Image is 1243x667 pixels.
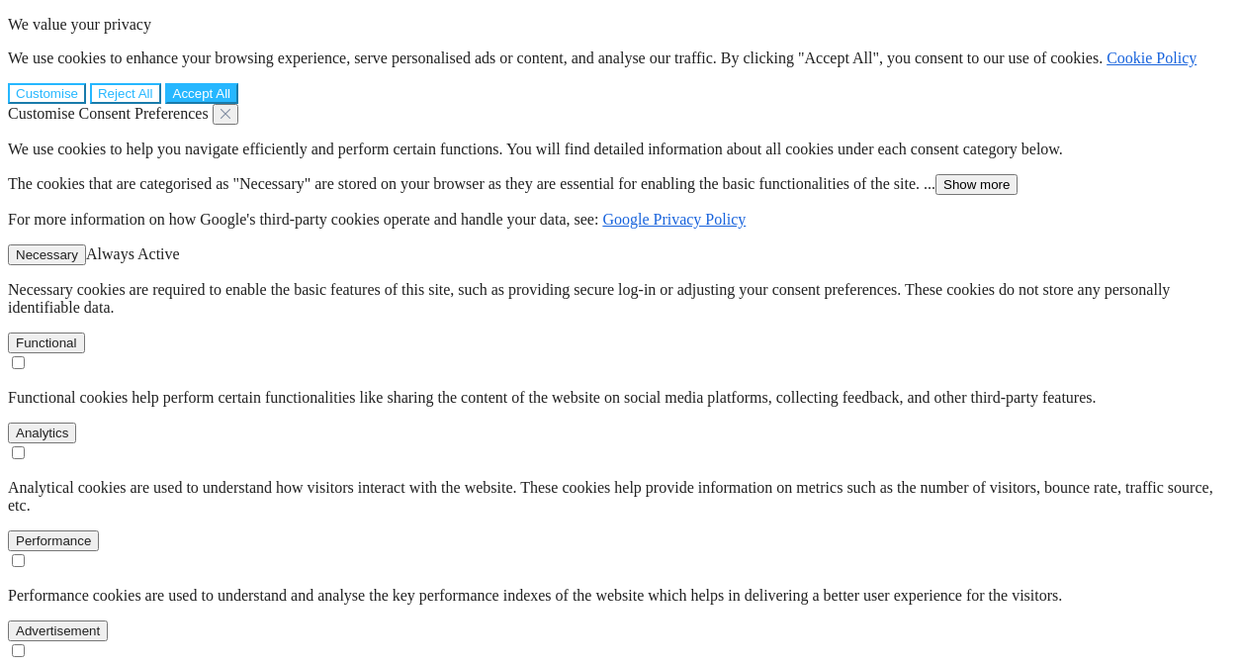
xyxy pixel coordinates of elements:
p: Analytical cookies are used to understand how visitors interact with the website. These cookies h... [8,479,1235,515]
span: Always Active [86,245,180,262]
p: Performance cookies are used to understand and analyse the key performance indexes of the website... [8,587,1235,605]
span: Customise Consent Preferences [8,105,209,122]
div: We value your privacy [8,16,1235,104]
p: We use cookies to help you navigate efficiently and perform certain functions. You will find deta... [8,141,1235,158]
a: Cookie Policy [1107,49,1197,66]
img: Close [221,109,230,119]
button: Reject All [90,83,161,104]
a: Google Privacy Policy [602,211,746,228]
input: Disable Analytics [12,446,25,459]
p: We use cookies to enhance your browsing experience, serve personalised ads or content, and analys... [8,49,1235,67]
input: Disable Advertisement [12,644,25,657]
button: Functional [8,333,85,353]
p: Necessary cookies are required to enable the basic features of this site, such as providing secur... [8,281,1235,317]
button: Performance [8,530,99,551]
button: Advertisement [8,620,108,641]
button: Show more [935,174,1018,195]
button: Accept All [165,83,239,104]
button: Customise [8,83,86,104]
p: Functional cookies help perform certain functionalities like sharing the content of the website o... [8,389,1235,407]
button: Analytics [8,423,76,443]
button: Close [213,104,238,125]
p: We value your privacy [8,16,1235,34]
p: The cookies that are categorised as "Necessary" are stored on your browser as they are essential ... [8,174,1235,195]
input: Disable Performance [12,554,25,567]
p: For more information on how Google's third-party cookies operate and handle your data, see: [8,211,1235,229]
input: Disable Functional [12,356,25,369]
button: Necessary [8,244,86,265]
